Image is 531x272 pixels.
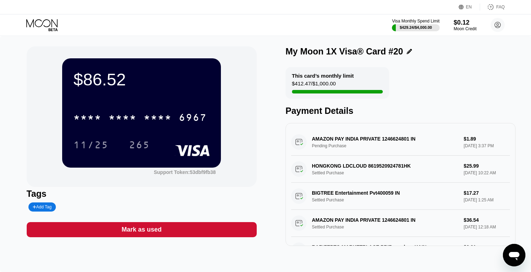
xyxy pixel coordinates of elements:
div: 11/25 [68,136,114,154]
div: FAQ [480,4,505,11]
div: Add Tag [28,202,56,212]
div: 6967 [179,113,207,124]
div: $0.12 [454,19,477,26]
div: This card’s monthly limit [292,73,354,79]
div: Visa Monthly Spend Limit$429.24/$4,000.00 [392,19,439,31]
div: EN [459,4,480,11]
iframe: Button to launch messaging window [503,244,525,266]
div: $429.24 / $4,000.00 [400,25,432,30]
div: 11/25 [73,140,109,151]
div: $86.52 [73,70,210,89]
div: Tags [27,189,257,199]
div: 265 [129,140,150,151]
div: My Moon 1X Visa® Card #20 [286,46,403,57]
div: 265 [124,136,155,154]
div: Mark as used [27,222,257,237]
div: $0.12Moon Credit [454,19,477,31]
div: $412.47 / $1,000.00 [292,80,336,90]
div: EN [466,5,472,9]
div: Support Token: 53dbf9fb38 [154,169,216,175]
div: Add Tag [33,205,52,209]
div: Payment Details [286,106,516,116]
div: Visa Monthly Spend Limit [392,19,439,24]
div: Support Token:53dbf9fb38 [154,169,216,175]
div: Mark as used [122,226,162,234]
div: FAQ [496,5,505,9]
div: Moon Credit [454,26,477,31]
